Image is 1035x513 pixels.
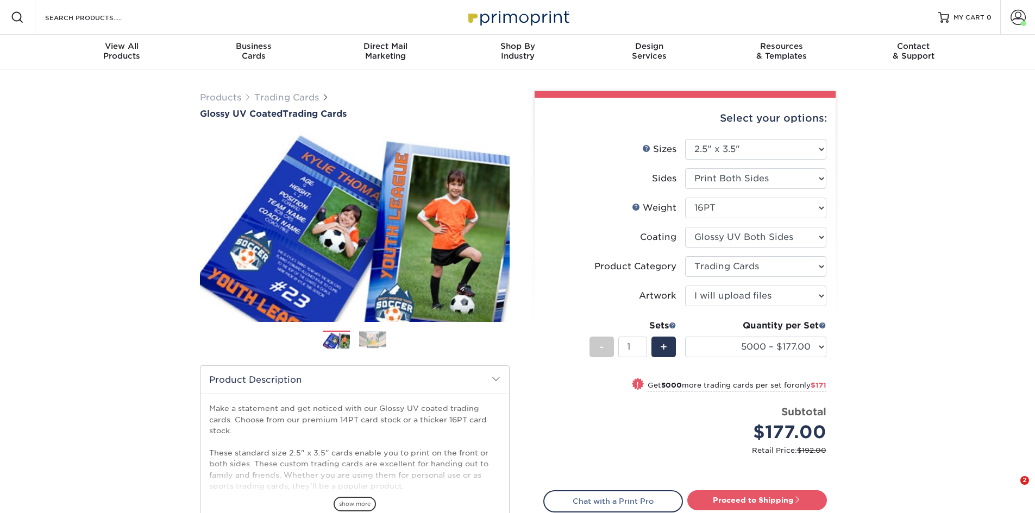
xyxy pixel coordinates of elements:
img: Primoprint [463,5,572,29]
a: View AllProducts [56,35,188,69]
img: Glossy UV Coated 01 [200,120,510,334]
div: Select your options: [543,98,827,139]
span: Direct Mail [319,41,451,51]
span: ! [636,379,639,390]
div: Marketing [319,41,451,61]
div: Industry [451,41,584,61]
div: Coating [640,231,676,244]
a: Contact& Support [848,35,980,69]
div: Weight [632,201,676,214]
img: Trading Cards 02 [359,331,386,348]
span: MY CART [954,13,984,22]
h2: Product Description [200,366,509,394]
div: Quantity per Set [685,319,826,332]
div: $177.00 [693,419,826,445]
span: only [795,381,826,389]
span: Business [187,41,319,51]
div: Sets [589,319,676,332]
span: Resources [716,41,848,51]
input: SEARCH PRODUCTS..... [44,11,150,24]
div: & Templates [716,41,848,61]
a: DesignServices [584,35,716,69]
h1: Trading Cards [200,109,510,119]
div: Artwork [639,289,676,302]
iframe: Intercom live chat [998,476,1024,502]
a: Direct MailMarketing [319,35,451,69]
a: Glossy UV CoatedTrading Cards [200,109,510,119]
span: $171 [811,381,826,389]
div: Services [584,41,716,61]
a: BusinessCards [187,35,319,69]
span: Design [584,41,716,51]
span: $192.00 [797,446,826,454]
small: Get more trading cards per set for [648,381,826,392]
img: Trading Cards 01 [323,331,350,350]
a: Shop ByIndustry [451,35,584,69]
div: Products [56,41,188,61]
div: Sides [652,172,676,185]
div: & Support [848,41,980,61]
div: Cards [187,41,319,61]
span: Glossy UV Coated [200,109,283,119]
a: Trading Cards [254,92,319,103]
div: Sizes [642,143,676,156]
strong: 5000 [661,381,682,389]
a: Products [200,92,241,103]
small: Retail Price: [552,445,826,455]
a: Chat with a Print Pro [543,490,683,512]
strong: Subtotal [781,406,826,417]
span: 0 [987,14,992,21]
div: Product Category [594,260,676,273]
span: Shop By [451,41,584,51]
span: + [660,339,667,355]
a: Proceed to Shipping [687,490,827,510]
span: 2 [1020,476,1029,485]
span: show more [334,497,376,511]
span: View All [56,41,188,51]
span: - [599,339,604,355]
a: Resources& Templates [716,35,848,69]
span: Contact [848,41,980,51]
